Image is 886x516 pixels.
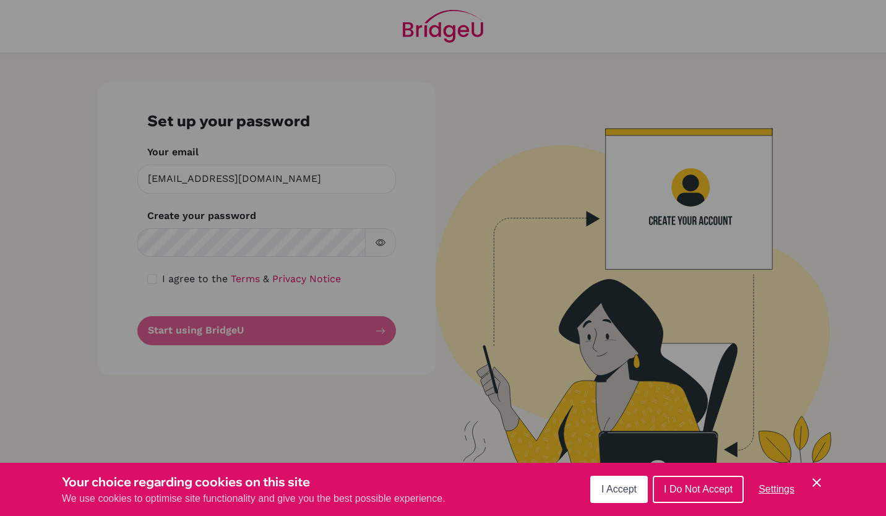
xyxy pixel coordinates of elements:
[590,476,648,503] button: I Accept
[62,491,445,506] p: We use cookies to optimise site functionality and give you the best possible experience.
[749,477,804,502] button: Settings
[653,476,744,503] button: I Do Not Accept
[62,473,445,491] h3: Your choice regarding cookies on this site
[601,484,637,494] span: I Accept
[664,484,733,494] span: I Do Not Accept
[809,475,824,490] button: Save and close
[759,484,794,494] span: Settings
